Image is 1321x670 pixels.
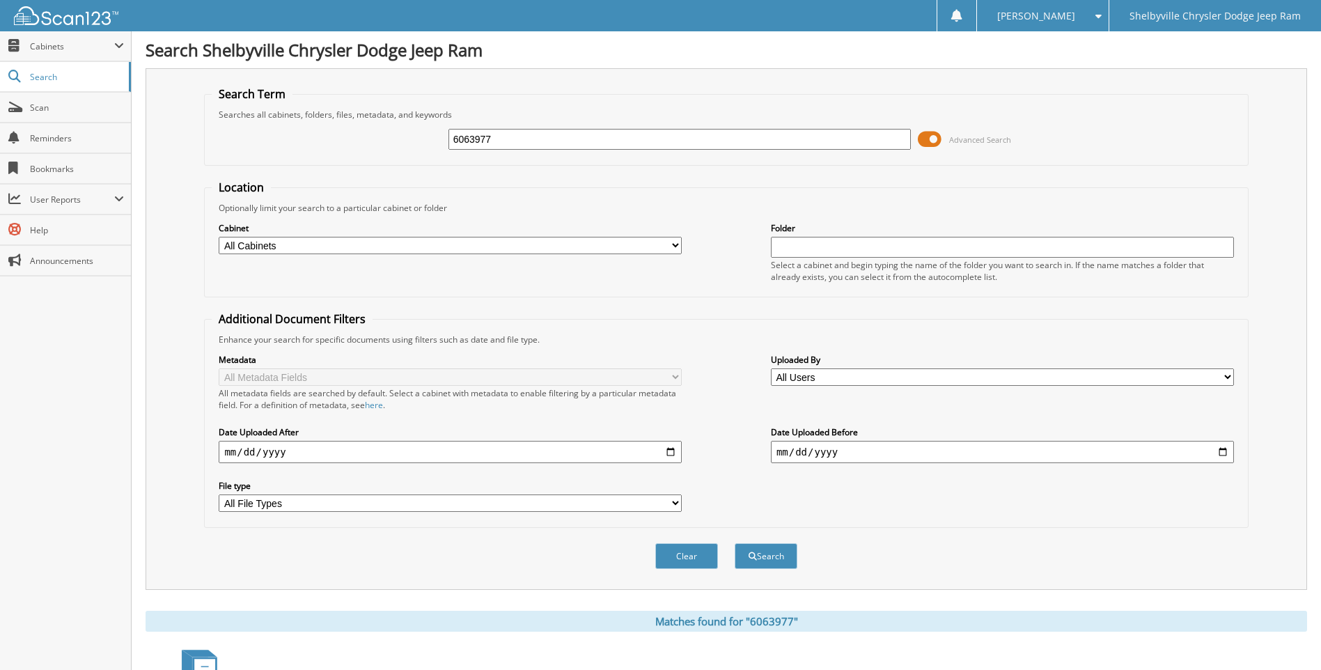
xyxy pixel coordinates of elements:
label: File type [219,480,682,492]
label: Metadata [219,354,682,366]
span: Cabinets [30,40,114,52]
label: Uploaded By [771,354,1234,366]
button: Clear [655,543,718,569]
label: Date Uploaded After [219,426,682,438]
span: Advanced Search [949,134,1011,145]
div: Searches all cabinets, folders, files, metadata, and keywords [212,109,1240,120]
div: Enhance your search for specific documents using filters such as date and file type. [212,334,1240,345]
legend: Search Term [212,86,292,102]
div: Select a cabinet and begin typing the name of the folder you want to search in. If the name match... [771,259,1234,283]
span: Scan [30,102,124,114]
span: Reminders [30,132,124,144]
img: scan123-logo-white.svg [14,6,118,25]
legend: Additional Document Filters [212,311,373,327]
legend: Location [212,180,271,195]
label: Cabinet [219,222,682,234]
h1: Search Shelbyville Chrysler Dodge Jeep Ram [146,38,1307,61]
label: Folder [771,222,1234,234]
input: start [219,441,682,463]
div: All metadata fields are searched by default. Select a cabinet with metadata to enable filtering b... [219,387,682,411]
span: Shelbyville Chrysler Dodge Jeep Ram [1130,12,1301,20]
span: Help [30,224,124,236]
button: Search [735,543,797,569]
label: Date Uploaded Before [771,426,1234,438]
span: User Reports [30,194,114,205]
div: Matches found for "6063977" [146,611,1307,632]
div: Optionally limit your search to a particular cabinet or folder [212,202,1240,214]
span: Announcements [30,255,124,267]
span: Bookmarks [30,163,124,175]
input: end [771,441,1234,463]
span: Search [30,71,122,83]
a: here [365,399,383,411]
span: [PERSON_NAME] [997,12,1075,20]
